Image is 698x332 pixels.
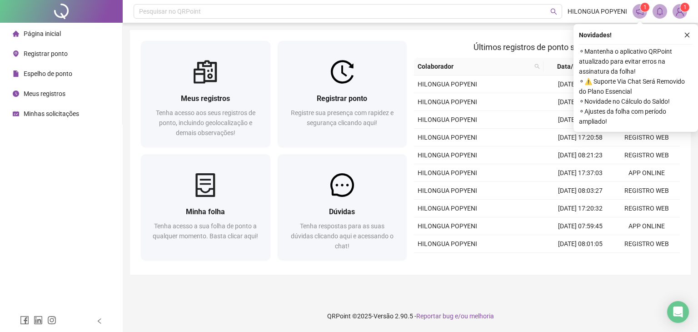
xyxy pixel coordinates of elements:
td: [DATE] 08:04:04 [547,93,613,111]
td: REGISTRO WEB [613,253,680,271]
img: 82535 [673,5,687,18]
span: HILONGUA POPYENI [418,205,477,212]
span: facebook [20,316,29,325]
span: Registrar ponto [317,94,367,103]
td: REGISTRO WEB [613,200,680,217]
sup: Atualize o seu contato no menu Meus Dados [680,3,689,12]
span: Versão [374,312,394,320]
span: linkedin [34,316,43,325]
td: [DATE] 08:02:22 [547,75,613,93]
td: [DATE] 08:03:27 [547,182,613,200]
span: HILONGUA POPYENI [418,222,477,230]
span: notification [636,7,644,15]
span: Meus registros [181,94,230,103]
span: ⚬ Novidade no Cálculo do Saldo! [579,96,693,106]
span: Registre sua presença com rapidez e segurança clicando aqui! [291,109,394,126]
span: HILONGUA POPYENI [418,187,477,194]
span: schedule [13,111,19,117]
span: HILONGUA POPYENI [418,134,477,141]
span: Novidades ! [579,30,612,40]
span: Página inicial [24,30,61,37]
th: Data/Hora [543,58,608,75]
span: environment [13,50,19,57]
span: home [13,30,19,37]
footer: QRPoint © 2025 - 2.90.5 - [123,300,698,332]
td: [DATE] 17:20:32 [547,200,613,217]
td: [DATE] 07:59:45 [547,217,613,235]
td: [DATE] 17:37:03 [547,164,613,182]
span: Data/Hora [547,61,597,71]
span: HILONGUA POPYENI [418,169,477,176]
td: [DATE] 08:21:23 [547,146,613,164]
span: Tenha acesso aos seus registros de ponto, incluindo geolocalização e demais observações! [156,109,255,136]
span: search [550,8,557,15]
span: Minhas solicitações [24,110,79,117]
a: Meus registrosTenha acesso aos seus registros de ponto, incluindo geolocalização e demais observa... [141,41,270,147]
span: Reportar bug e/ou melhoria [416,312,494,320]
span: Tenha respostas para as suas dúvidas clicando aqui e acessando o chat! [291,222,394,250]
td: REGISTRO WEB [613,129,680,146]
span: Tenha acesso a sua folha de ponto a qualquer momento. Basta clicar aqui! [153,222,258,240]
td: [DATE] 08:13:13 [547,111,613,129]
td: APP ONLINE [613,164,680,182]
td: APP ONLINE [613,217,680,235]
span: Minha folha [186,207,225,216]
span: HILONGUA POPYENI [418,240,477,247]
span: file [13,70,19,77]
span: Últimos registros de ponto sincronizados [474,42,620,52]
td: REGISTRO WEB [613,146,680,164]
td: REGISTRO WEB [613,182,680,200]
span: ⚬ ⚠️ Suporte Via Chat Será Removido do Plano Essencial [579,76,693,96]
span: Registrar ponto [24,50,68,57]
span: ⚬ Ajustes da folha com período ampliado! [579,106,693,126]
span: left [96,318,103,324]
span: search [533,60,542,73]
td: REGISTRO WEB [613,235,680,253]
span: Colaborador [418,61,531,71]
span: clock-circle [13,91,19,97]
span: HILONGUA POPYENI [568,6,627,16]
a: DúvidasTenha respostas para as suas dúvidas clicando aqui e acessando o chat! [278,154,407,260]
td: [DATE] 08:01:05 [547,235,613,253]
sup: 1 [640,3,649,12]
span: 1 [643,4,647,10]
div: Open Intercom Messenger [667,301,689,323]
a: Minha folhaTenha acesso a sua folha de ponto a qualquer momento. Basta clicar aqui! [141,154,270,260]
span: Espelho de ponto [24,70,72,77]
span: HILONGUA POPYENI [418,116,477,123]
span: search [534,64,540,69]
span: HILONGUA POPYENI [418,98,477,106]
a: Registrar pontoRegistre sua presença com rapidez e segurança clicando aqui! [278,41,407,147]
span: Dúvidas [329,207,355,216]
span: bell [656,7,664,15]
span: Meus registros [24,90,65,97]
span: HILONGUA POPYENI [418,80,477,88]
span: ⚬ Mantenha o aplicativo QRPoint atualizado para evitar erros na assinatura da folha! [579,46,693,76]
td: [DATE] 17:05:06 [547,253,613,271]
span: HILONGUA POPYENI [418,151,477,159]
span: instagram [47,316,56,325]
td: [DATE] 17:20:58 [547,129,613,146]
span: close [684,32,690,38]
span: 1 [683,4,687,10]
